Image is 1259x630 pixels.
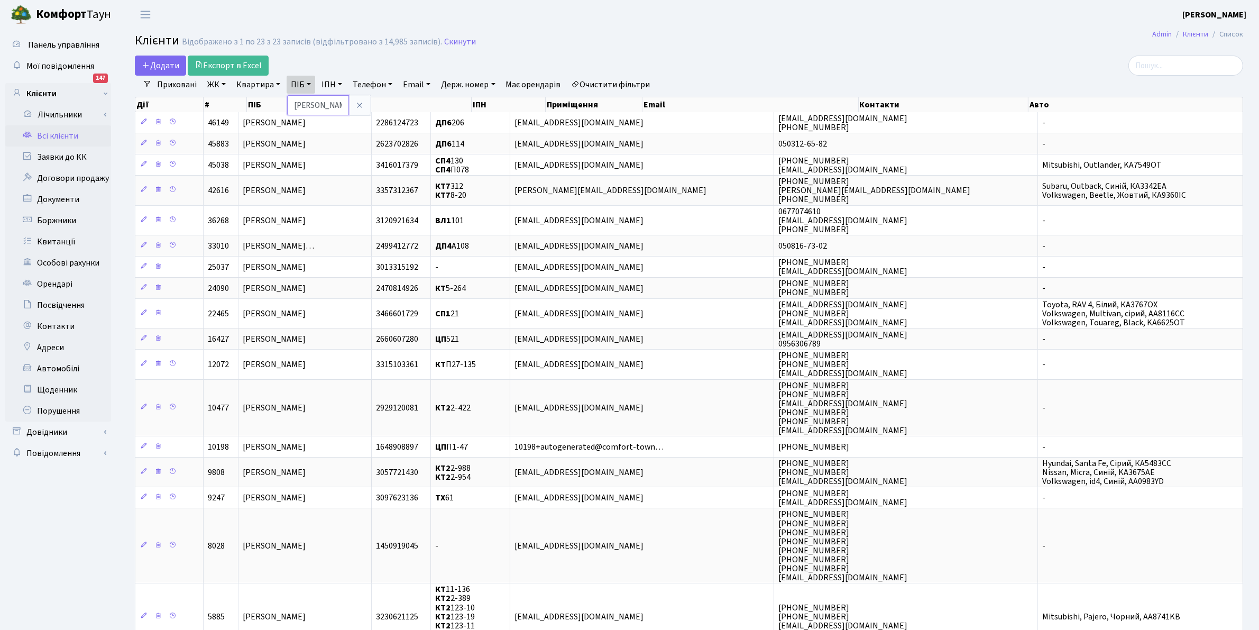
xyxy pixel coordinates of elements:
span: Hyundai, Santa Fe, Сірий, КА5483СС Nissan, Micra, Синій, KA3675AE Volkswagen, id4, Синій, AA0983YD [1042,458,1171,487]
span: Мої повідомлення [26,60,94,72]
span: [PERSON_NAME] [243,117,306,129]
span: - [435,261,438,273]
b: ЦП [435,441,446,453]
span: 22465 [208,308,229,319]
b: КТ2 [435,462,451,474]
b: КТ7 [435,180,451,192]
a: Довідники [5,422,111,443]
b: ЦП [435,333,446,345]
span: 12072 [208,359,229,370]
a: Мої повідомлення147 [5,56,111,77]
th: ІПН [472,97,546,112]
span: [PHONE_NUMBER] [EMAIL_ADDRESS][DOMAIN_NAME] [778,488,907,508]
button: Переключити навігацію [132,6,159,23]
span: [PERSON_NAME] [243,402,306,414]
a: Контакти [5,316,111,337]
span: [PERSON_NAME] [243,261,306,273]
span: П27-135 [435,359,476,370]
span: 2929120081 [376,402,418,414]
th: Авто [1028,97,1243,112]
span: 3315103361 [376,359,418,370]
a: Лічильники [12,104,111,125]
span: - [1042,138,1045,150]
a: Приховані [153,76,201,94]
a: ІПН [317,76,346,94]
span: [PERSON_NAME] [243,441,306,453]
a: Клієнти [1183,29,1208,40]
span: [PERSON_NAME] [243,282,306,294]
span: 206 [435,117,464,129]
span: - [1042,261,1045,273]
span: 1450919045 [376,540,418,552]
span: [PHONE_NUMBER] [PHONE_NUMBER] [778,278,849,298]
span: 3416017379 [376,159,418,171]
span: [PERSON_NAME] [243,611,306,623]
span: 45883 [208,138,229,150]
b: КТ2 [435,611,451,623]
a: Телефон [348,76,397,94]
span: - [1042,359,1045,370]
span: - [1042,240,1045,252]
span: 24090 [208,282,229,294]
b: КТ2 [435,471,451,483]
b: ДП4 [435,240,452,252]
span: 10477 [208,402,229,414]
th: Email [642,97,859,112]
span: 3013315192 [376,261,418,273]
a: Щоденник [5,379,111,400]
span: 1648908897 [376,441,418,453]
span: [PHONE_NUMBER] [PHONE_NUMBER] [PHONE_NUMBER] [PHONE_NUMBER] [PHONE_NUMBER] [PHONE_NUMBER] [PHONE_... [778,509,907,584]
a: Email [399,76,435,94]
span: Додати [142,60,179,71]
a: Квартира [232,76,284,94]
span: 2470814926 [376,282,418,294]
span: П1-47 [435,441,468,453]
span: - [435,540,438,552]
span: [PERSON_NAME] [243,359,306,370]
span: 0677074610 [EMAIL_ADDRESS][DOMAIN_NAME] [PHONE_NUMBER] [778,206,907,235]
span: 2499412772 [376,240,418,252]
span: Mitsubishi, Pajero, Чорний, AA8741KB [1042,611,1180,623]
span: [PERSON_NAME] [243,467,306,478]
th: Приміщення [546,97,642,112]
span: 9808 [208,467,225,478]
span: [EMAIL_ADDRESS][DOMAIN_NAME] [514,540,644,552]
span: [PHONE_NUMBER] [778,441,849,453]
b: КТ2 [435,602,451,614]
span: [EMAIL_ADDRESS][DOMAIN_NAME] [514,138,644,150]
span: [PERSON_NAME][EMAIL_ADDRESS][DOMAIN_NAME] [514,185,706,196]
span: [EMAIL_ADDRESS][DOMAIN_NAME] [PHONE_NUMBER] [EMAIL_ADDRESS][DOMAIN_NAME] [778,299,907,328]
span: [PERSON_NAME] [243,308,306,319]
span: 36268 [208,215,229,226]
a: ПІБ [287,76,315,94]
span: [PHONE_NUMBER] [EMAIL_ADDRESS][DOMAIN_NAME] [778,155,907,176]
a: Клієнти [5,83,111,104]
a: Admin [1152,29,1172,40]
span: 10198 [208,441,229,453]
span: 130 П078 [435,155,469,176]
b: [PERSON_NAME] [1182,9,1246,21]
span: 25037 [208,261,229,273]
b: КТ2 [435,402,451,414]
span: 3230621125 [376,611,418,623]
span: 3120921634 [376,215,418,226]
span: 46149 [208,117,229,129]
b: Комфорт [36,6,87,23]
a: Боржники [5,210,111,231]
b: СП4 [435,155,451,167]
span: [EMAIL_ADDRESS][DOMAIN_NAME] [514,308,644,319]
a: Має орендарів [502,76,565,94]
span: [EMAIL_ADDRESS][DOMAIN_NAME] [514,282,644,294]
span: - [1042,282,1045,294]
span: 521 [435,333,459,345]
th: # [204,97,247,112]
span: 16427 [208,333,229,345]
a: Особові рахунки [5,252,111,273]
a: Заявки до КК [5,147,111,168]
div: 147 [93,74,108,83]
span: [EMAIL_ADDRESS][DOMAIN_NAME] [514,261,644,273]
span: - [1042,492,1045,504]
li: Список [1208,29,1243,40]
span: 9247 [208,492,225,504]
span: [EMAIL_ADDRESS][DOMAIN_NAME] 0956306789 [778,329,907,350]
